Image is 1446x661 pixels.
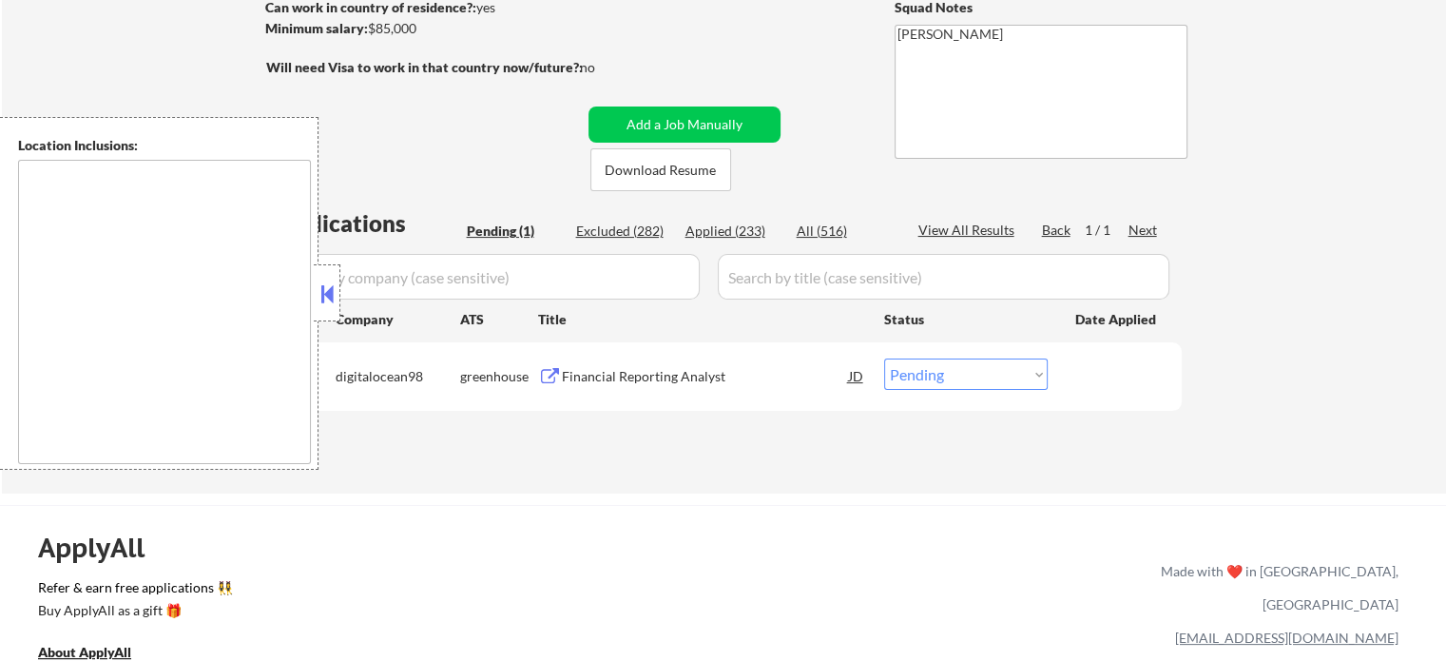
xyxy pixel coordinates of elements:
div: Status [884,301,1048,336]
div: Pending (1) [467,222,562,241]
strong: Minimum salary: [265,20,368,36]
div: Applications [272,212,460,235]
u: About ApplyAll [38,644,131,660]
div: Title [538,310,866,329]
a: Refer & earn free applications 👯‍♀️ [38,581,763,601]
div: $85,000 [265,19,582,38]
div: Next [1128,221,1159,240]
a: Buy ApplyAll as a gift 🎁 [38,601,228,625]
div: Buy ApplyAll as a gift 🎁 [38,604,228,617]
div: JD [847,359,866,393]
div: Date Applied [1075,310,1159,329]
button: Add a Job Manually [588,107,781,143]
div: View All Results [918,221,1020,240]
div: Excluded (282) [576,222,671,241]
div: Financial Reporting Analyst [562,367,849,386]
button: Download Resume [590,148,731,191]
div: Location Inclusions: [18,136,311,155]
div: Back [1042,221,1072,240]
div: 1 / 1 [1085,221,1128,240]
div: digitalocean98 [336,367,460,386]
input: Search by company (case sensitive) [272,254,700,300]
div: Made with ❤️ in [GEOGRAPHIC_DATA], [GEOGRAPHIC_DATA] [1153,554,1398,621]
div: ATS [460,310,538,329]
div: Applied (233) [685,222,781,241]
div: ApplyAll [38,532,166,564]
input: Search by title (case sensitive) [718,254,1169,300]
strong: Will need Visa to work in that country now/future?: [266,59,583,75]
div: greenhouse [460,367,538,386]
div: Company [336,310,460,329]
a: [EMAIL_ADDRESS][DOMAIN_NAME] [1175,630,1398,646]
div: All (516) [797,222,892,241]
div: no [580,58,634,77]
